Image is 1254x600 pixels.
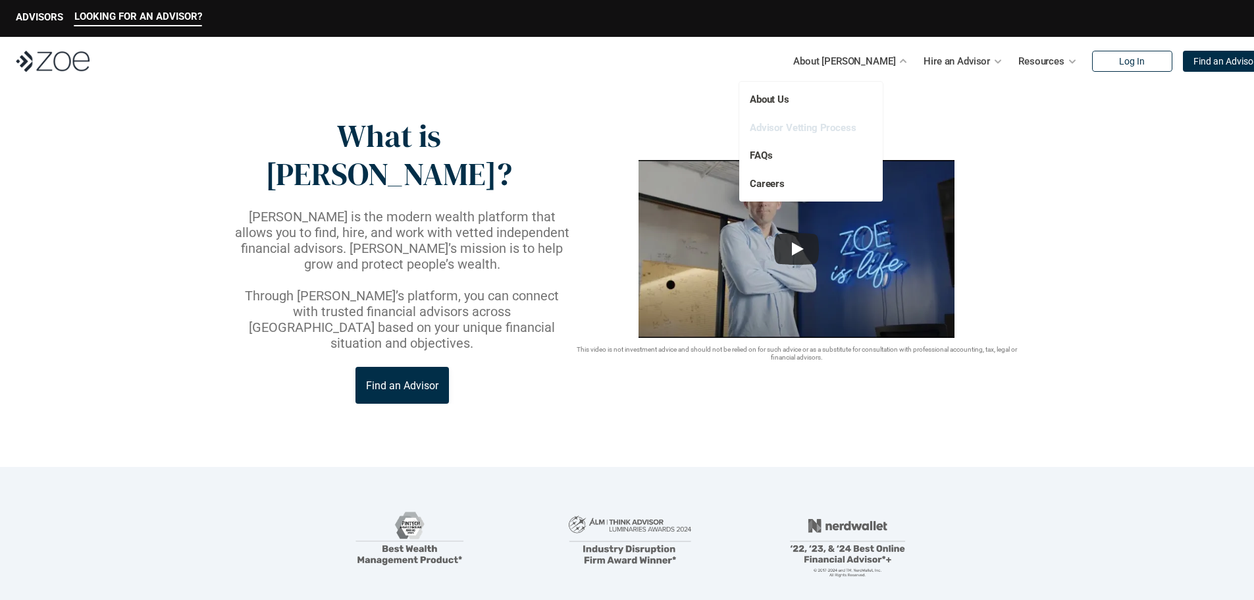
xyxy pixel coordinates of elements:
p: Through [PERSON_NAME]’s platform, you can connect with trusted financial advisors across [GEOGRAP... [232,288,572,351]
p: Log In [1119,56,1145,67]
a: About Us [750,94,789,105]
p: ADVISORS [16,11,63,23]
img: sddefault.webp [639,160,954,338]
a: Find an Advisor [355,367,449,404]
a: Log In [1092,51,1172,72]
button: Play [774,233,819,265]
p: This video is not investment advice and should not be relied on for such advice or as a substitut... [572,346,1022,362]
p: What is [PERSON_NAME]? [232,117,545,193]
p: [PERSON_NAME] is the modern wealth platform that allows you to find, hire, and work with vetted i... [232,209,572,272]
a: FAQs [750,150,772,161]
p: Hire an Advisor [924,51,990,71]
p: LOOKING FOR AN ADVISOR? [74,11,202,22]
p: About [PERSON_NAME] [793,51,895,71]
p: Find an Advisor [366,379,438,392]
a: Advisor Vetting Process [750,122,856,134]
p: Resources [1018,51,1064,71]
a: Careers [750,178,785,190]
